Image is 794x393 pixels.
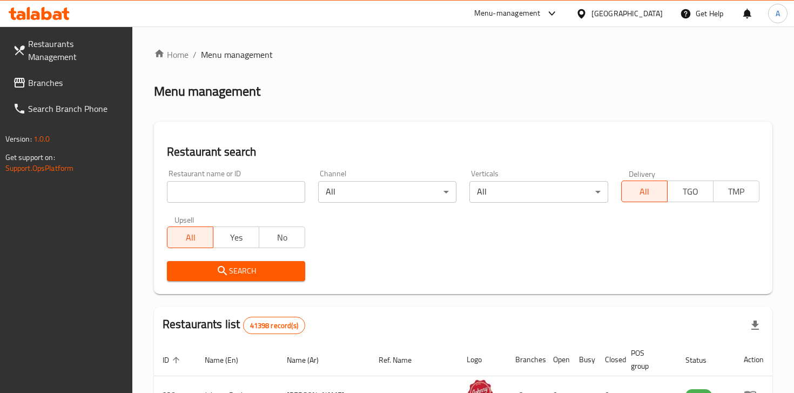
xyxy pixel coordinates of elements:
[205,354,252,367] span: Name (En)
[174,216,194,223] label: Upsell
[201,48,273,61] span: Menu management
[167,261,305,281] button: Search
[5,161,74,175] a: Support.OpsPlatform
[4,70,132,96] a: Branches
[193,48,197,61] li: /
[167,144,759,160] h2: Restaurant search
[4,96,132,122] a: Search Branch Phone
[264,230,301,245] span: No
[591,8,663,19] div: [GEOGRAPHIC_DATA]
[176,264,297,278] span: Search
[218,230,255,245] span: Yes
[259,227,305,248] button: No
[154,48,772,61] nav: breadcrumb
[626,184,663,199] span: All
[507,343,544,376] th: Branches
[28,37,124,63] span: Restaurants Management
[172,230,209,245] span: All
[379,354,426,367] span: Ref. Name
[287,354,333,367] span: Name (Ar)
[474,7,541,20] div: Menu-management
[469,181,608,203] div: All
[713,181,759,202] button: TMP
[596,343,622,376] th: Closed
[629,170,656,177] label: Delivery
[742,312,768,338] div: Export file
[167,181,305,203] input: Search for restaurant name or ID..
[154,48,189,61] a: Home
[163,316,305,334] h2: Restaurants list
[28,76,124,89] span: Branches
[167,227,213,248] button: All
[163,354,183,367] span: ID
[458,343,507,376] th: Logo
[621,181,668,202] button: All
[570,343,596,376] th: Busy
[318,181,456,203] div: All
[667,181,714,202] button: TGO
[33,132,50,146] span: 1.0.0
[213,227,259,248] button: Yes
[718,184,755,199] span: TMP
[4,31,132,70] a: Restaurants Management
[672,184,709,199] span: TGO
[5,132,32,146] span: Version:
[5,150,55,164] span: Get support on:
[685,354,721,367] span: Status
[28,102,124,115] span: Search Branch Phone
[776,8,780,19] span: A
[735,343,772,376] th: Action
[243,317,305,334] div: Total records count
[244,321,305,331] span: 41398 record(s)
[544,343,570,376] th: Open
[154,83,260,100] h2: Menu management
[631,347,664,372] span: POS group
